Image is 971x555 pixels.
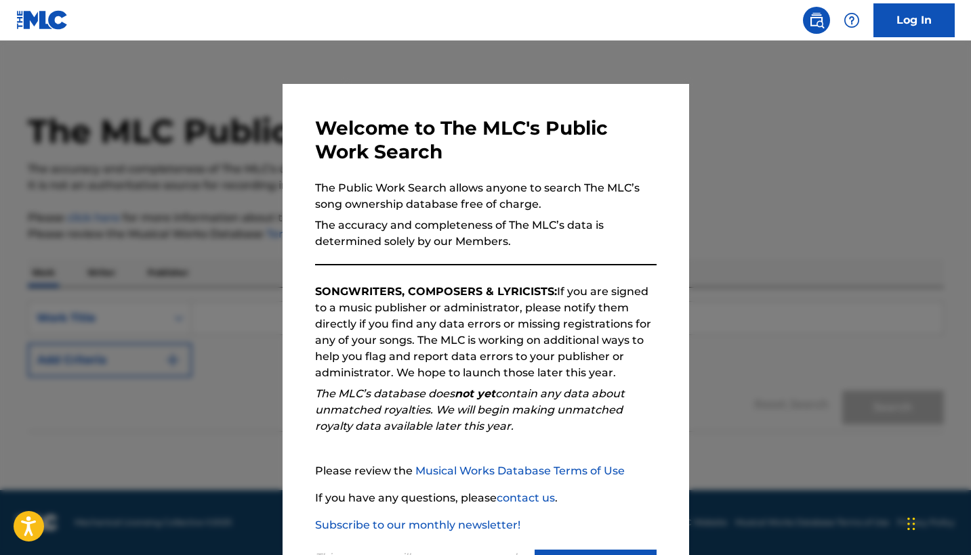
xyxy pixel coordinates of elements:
em: The MLC’s database does contain any data about unmatched royalties. We will begin making unmatche... [315,387,625,432]
p: If you are signed to a music publisher or administrator, please notify them directly if you find ... [315,284,657,381]
strong: SONGWRITERS, COMPOSERS & LYRICISTS: [315,285,557,298]
a: Subscribe to our monthly newsletter! [315,518,520,531]
iframe: Chat Widget [903,490,971,555]
img: help [844,12,860,28]
h3: Welcome to The MLC's Public Work Search [315,116,657,164]
a: Log In [873,3,955,37]
a: Public Search [803,7,830,34]
a: contact us [497,491,555,504]
div: Help [838,7,865,34]
p: Please review the [315,463,657,479]
p: The accuracy and completeness of The MLC’s data is determined solely by our Members. [315,217,657,250]
strong: not yet [455,387,495,400]
p: If you have any questions, please . [315,490,657,506]
img: MLC Logo [16,10,68,30]
img: search [808,12,825,28]
div: Drag [907,504,915,544]
a: Musical Works Database Terms of Use [415,464,625,477]
p: The Public Work Search allows anyone to search The MLC’s song ownership database free of charge. [315,180,657,213]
